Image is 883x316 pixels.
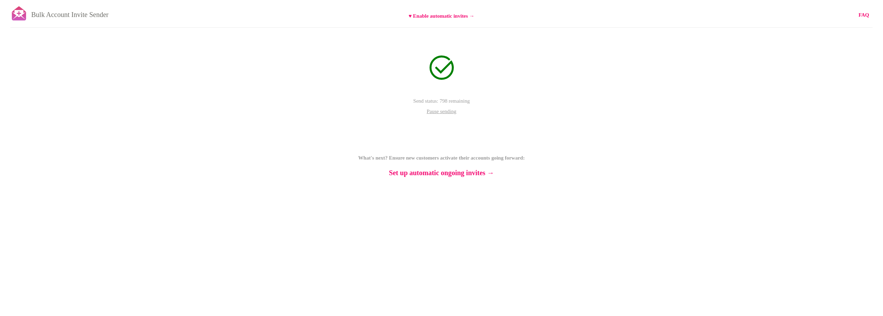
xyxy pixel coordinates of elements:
p: Bulk Account Invite Sender [31,4,109,22]
b: ♥ Enable automatic invites → [409,13,475,19]
b: Set up automatic ongoing invites → [389,169,494,177]
a: FAQ [858,11,869,19]
b: FAQ [858,12,869,18]
p: Pause sending [421,108,462,118]
b: What's next? Ensure new customers activate their accounts going forward: [358,155,525,161]
p: Send status: 798 remaining [338,97,546,114]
